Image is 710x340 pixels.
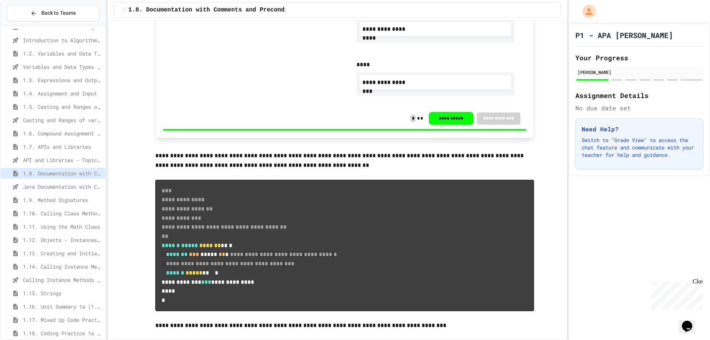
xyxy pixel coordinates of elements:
span: API and Libraries - Topic 1.7 [23,156,102,164]
span: 1.8. Documentation with Comments and Preconditions [23,169,102,177]
span: 1.10. Calling Class Methods [23,209,102,217]
span: Introduction to Algorithms, Programming, and Compilers [23,36,102,44]
span: 1.15. Strings [23,289,102,297]
h2: Your Progress [575,53,703,63]
p: Switch to "Grade View" to access the chat feature and communicate with your teacher for help and ... [582,137,697,159]
span: Variables and Data Types - Quiz [23,63,102,71]
div: No due date set [575,104,703,112]
span: 1.13. Creating and Initializing Objects: Constructors [23,249,102,257]
span: 1.5. Casting and Ranges of Values [23,103,102,111]
span: Casting and Ranges of variables - Quiz [23,116,102,124]
span: 1.4. Assignment and Input [23,90,102,97]
span: Java Documentation with Comments - Topic 1.8 [23,183,102,191]
span: 1.3. Expressions and Output [New] [23,76,102,84]
span: 1.17. Mixed Up Code Practice 1.1-1.6 [23,316,102,324]
span: 1.2. Variables and Data Types [23,50,102,57]
div: [PERSON_NAME] [578,69,701,75]
iframe: chat widget [649,278,703,310]
span: Back to Teams [41,9,76,17]
span: 1.8. Documentation with Comments and Preconditions [128,6,306,14]
span: 1.12. Objects - Instances of Classes [23,236,102,244]
span: 1.16. Unit Summary 1a (1.1-1.6) [23,303,102,310]
span: 1.7. APIs and Libraries [23,143,102,151]
button: Back to Teams [7,5,99,21]
span: 1.11. Using the Math Class [23,223,102,230]
h3: Need Help? [582,125,697,134]
h2: Assignment Details [575,90,703,101]
span: / [123,7,125,13]
iframe: chat widget [679,310,703,333]
h1: P1 - APA [PERSON_NAME] [575,30,673,40]
span: 1.6. Compound Assignment Operators [23,129,102,137]
span: 1.14. Calling Instance Methods [23,263,102,270]
span: Calling Instance Methods - Topic 1.14 [23,276,102,284]
div: My Account [575,3,598,20]
div: Chat with us now!Close [3,3,51,47]
span: 1.18. Coding Practice 1a (1.1-1.6) [23,329,102,337]
span: 1.9. Method Signatures [23,196,102,204]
